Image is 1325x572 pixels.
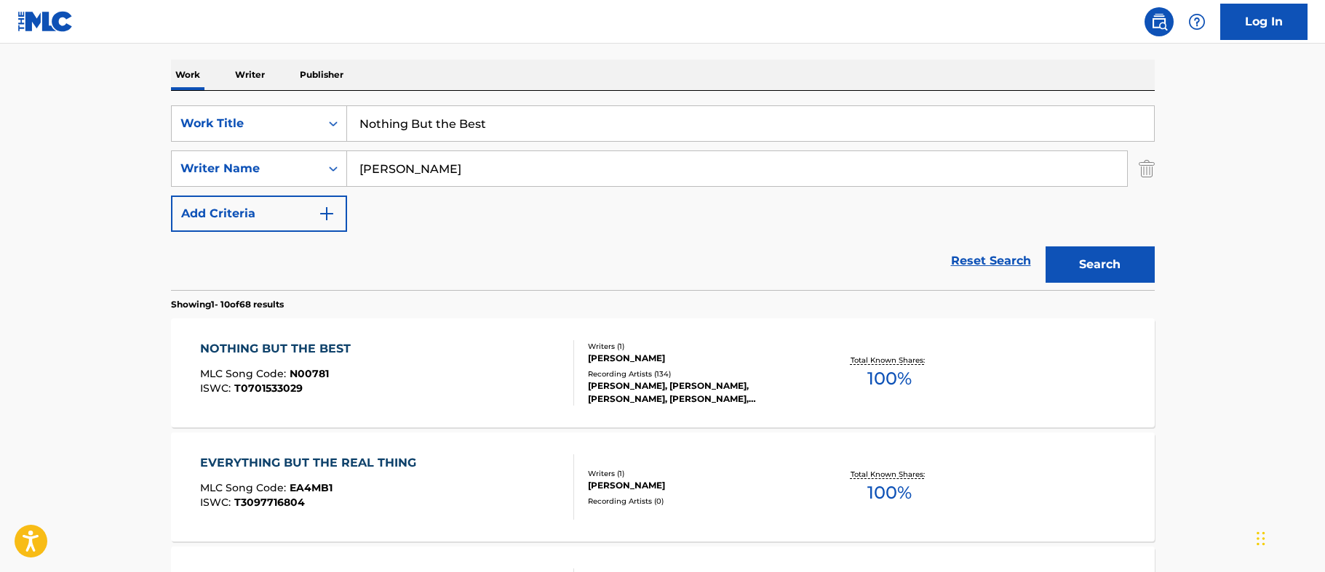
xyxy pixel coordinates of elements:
[200,496,234,509] span: ISWC :
[588,496,808,507] div: Recording Artists ( 0 )
[588,341,808,352] div: Writers ( 1 )
[171,432,1155,541] a: EVERYTHING BUT THE REAL THINGMLC Song Code:EA4MB1ISWC:T3097716804Writers (1)[PERSON_NAME]Recordin...
[180,115,311,132] div: Work Title
[1188,13,1206,31] img: help
[588,379,808,406] div: [PERSON_NAME], [PERSON_NAME], [PERSON_NAME], [PERSON_NAME], [PERSON_NAME], [PERSON_NAME]
[200,454,423,472] div: EVERYTHING BUT THE REAL THING
[171,105,1155,290] form: Search Form
[1252,502,1325,572] iframe: Chat Widget
[231,60,269,90] p: Writer
[1139,150,1155,187] img: Delete Criterion
[295,60,348,90] p: Publisher
[200,340,358,358] div: NOTHING BUT THE BEST
[234,496,305,509] span: T3097716804
[588,479,808,492] div: [PERSON_NAME]
[171,60,204,90] p: Work
[290,367,329,380] span: N00781
[588,352,808,365] div: [PERSON_NAME]
[851,355,928,366] p: Total Known Shares:
[234,382,303,395] span: T0701533029
[318,205,335,222] img: 9d2ae6d4665cec9f34b9.svg
[180,160,311,177] div: Writer Name
[290,481,333,494] span: EA4MB1
[200,382,234,395] span: ISWC :
[588,468,808,479] div: Writers ( 1 )
[17,11,73,32] img: MLC Logo
[851,469,928,480] p: Total Known Shares:
[1182,7,1211,36] div: Help
[944,245,1038,277] a: Reset Search
[1046,246,1155,283] button: Search
[867,366,912,392] span: 100 %
[171,298,284,311] p: Showing 1 - 10 of 68 results
[1145,7,1174,36] a: Public Search
[171,318,1155,427] a: NOTHING BUT THE BESTMLC Song Code:N00781ISWC:T0701533029Writers (1)[PERSON_NAME]Recording Artists...
[867,480,912,506] span: 100 %
[1257,517,1265,560] div: Drag
[171,196,347,232] button: Add Criteria
[588,368,808,379] div: Recording Artists ( 134 )
[200,367,290,380] span: MLC Song Code :
[1150,13,1168,31] img: search
[200,481,290,494] span: MLC Song Code :
[1220,4,1308,40] a: Log In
